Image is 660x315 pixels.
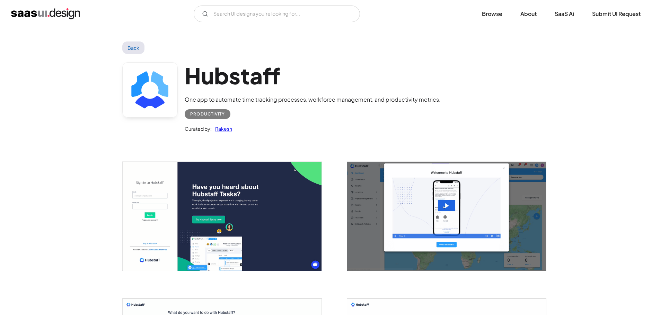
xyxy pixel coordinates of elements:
[474,6,511,21] a: Browse
[185,124,212,133] div: Curated by:
[194,6,360,22] input: Search UI designs you're looking for...
[347,162,546,271] a: open lightbox
[123,162,322,271] a: open lightbox
[584,6,649,21] a: Submit UI Request
[122,41,145,54] a: Back
[347,162,546,271] img: 645b361189482a0928e65746_Hubstaff%20Time%20Tracking%20and%20Productivity%20Monitoring%20Tool%20We...
[212,124,232,133] a: Rakesh
[185,95,441,104] div: One app to automate time tracking processes, workforce management, and productivity metrics.
[546,6,582,21] a: SaaS Ai
[190,110,225,118] div: Productivity
[123,162,322,271] img: 645b3611fd781a12a5720701_Sign%20In%20Hubstaff%20Time%20Tracking%20and%20Productivity%20Monitoring...
[11,8,80,19] a: home
[512,6,545,21] a: About
[194,6,360,22] form: Email Form
[185,62,441,89] h1: Hubstaff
